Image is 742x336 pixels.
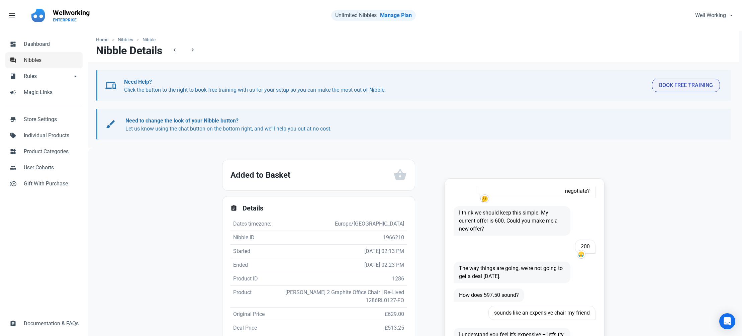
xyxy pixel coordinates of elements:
[479,176,595,198] span: could you help me explain how you negotiate?
[49,5,94,25] a: WellworkingENTERPRISE
[171,47,178,53] span: chevron_left
[184,45,201,56] a: chevron_right
[282,308,407,321] td: £629.00
[488,306,595,320] span: sounds like an expensive chair my friend
[719,313,735,329] div: Open Intercom Messenger
[24,115,79,123] span: Store Settings
[24,132,79,140] span: Individual Products
[24,164,79,172] span: User Cohorts
[230,217,282,231] td: Dates timezone:
[5,68,83,84] a: bookRulesarrow_drop_down
[88,31,739,45] nav: breadcrumbs
[5,84,83,100] a: campaignMagic Links
[5,144,83,160] a: widgetsProduct Categories
[10,320,16,326] span: assignment
[454,288,524,302] span: How does 597.50 sound?
[652,79,720,92] button: Book Free Training
[380,12,412,18] a: Manage Plan
[53,8,90,17] p: Wellworking
[10,164,16,170] span: people
[10,56,16,63] span: forum
[454,262,570,283] span: The way things are going, we're not going to get a deal [DATE].
[575,240,595,254] span: 200
[10,88,16,95] span: campaign
[230,272,282,286] td: Product ID
[10,148,16,154] span: widgets
[230,258,282,272] td: Ended
[230,168,393,182] h2: Added to Basket
[230,286,282,308] td: Product
[24,148,79,156] span: Product Categories
[53,17,90,23] p: ENTERPRISE
[695,11,726,19] span: Well Working
[10,115,16,122] span: store
[24,40,79,48] span: Dashboard
[230,205,237,212] span: assignment
[124,78,647,94] p: Click the button to the right to book free training with us for your setup so you can make the mo...
[393,168,407,181] span: shopping_basket
[5,160,83,176] a: peopleUser Cohorts
[5,36,83,52] a: dashboardDashboard
[366,297,404,304] span: 1286RL0127-FO
[96,36,112,43] a: Home
[24,320,79,328] span: Documentation & FAQs
[189,47,196,53] span: chevron_right
[10,72,16,79] span: book
[282,231,407,245] td: 1966210
[96,45,162,57] h1: Nibble Details
[230,231,282,245] td: Nibble ID
[114,36,137,43] a: Nibbles
[24,56,79,64] span: Nibbles
[10,132,16,138] span: sell
[282,258,407,272] td: [DATE] 02:23 PM
[454,206,570,236] span: I think we should keep this simple. My current offer is 600. Could you make me a new offer?
[10,180,16,186] span: control_point_duplicate
[5,316,83,332] a: assignmentDocumentation & FAQs
[105,119,116,130] span: brush
[285,289,404,296] span: [PERSON_NAME] 2 Graphite Office Chair | Re-Lived
[24,180,79,188] span: Gift With Purchase
[166,45,183,56] a: chevron_left
[72,72,79,79] span: arrow_drop_down
[24,88,79,96] span: Magic Links
[105,80,116,91] span: devices
[282,272,407,286] td: 1286
[243,204,407,212] h2: Details
[659,81,713,89] span: Book Free Training
[385,325,404,331] span: £513.25
[230,308,282,321] td: Original Price
[5,111,83,128] a: storeStore Settings
[24,72,72,80] span: Rules
[8,11,16,19] span: menu
[5,176,83,192] a: control_point_duplicateGift With Purchase
[282,245,407,258] td: [DATE] 02:13 PM
[230,245,282,258] td: Started
[124,79,152,85] b: Need Help?
[689,9,738,22] button: Well Working
[5,128,83,144] a: sellIndividual Products
[230,321,282,335] td: Deal Price
[125,117,239,124] b: Need to change the look of your Nibble button?
[5,52,83,68] a: forumNibbles
[282,217,407,231] td: Europe/[GEOGRAPHIC_DATA]
[335,12,377,18] span: Unlimited Nibbles
[125,117,714,133] p: Let us know using the chat button on the bottom right, and we'll help you out at no cost.
[10,40,16,47] span: dashboard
